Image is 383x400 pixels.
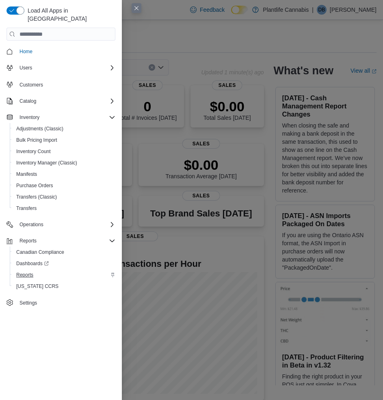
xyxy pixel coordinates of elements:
a: Purchase Orders [13,181,56,190]
a: Adjustments (Classic) [13,124,67,134]
button: Home [3,45,119,57]
span: Manifests [13,169,115,179]
span: Reports [19,238,37,244]
span: Operations [19,221,43,228]
span: [US_STATE] CCRS [16,283,58,290]
span: Inventory [16,112,115,122]
span: Catalog [16,96,115,106]
span: Operations [16,220,115,229]
span: Users [16,63,115,73]
span: Dashboards [13,259,115,268]
a: Inventory Manager (Classic) [13,158,80,168]
a: Inventory Count [13,147,54,156]
nav: Complex example [6,42,115,310]
button: Catalog [3,95,119,107]
span: Adjustments (Classic) [16,125,63,132]
button: Inventory Manager (Classic) [10,157,119,169]
span: Reports [16,272,33,278]
span: Reports [13,270,115,280]
span: Transfers (Classic) [13,192,115,202]
span: Transfers [16,205,37,212]
span: Home [19,48,32,55]
a: Customers [16,80,46,90]
button: Settings [3,297,119,309]
button: Close this dialog [132,3,141,13]
span: Settings [16,298,115,308]
a: Transfers (Classic) [13,192,60,202]
button: Users [3,62,119,74]
span: Customers [16,79,115,89]
button: Reports [10,269,119,281]
a: Reports [13,270,37,280]
button: Operations [16,220,47,229]
span: Home [16,46,115,56]
button: Customers [3,78,119,90]
button: Purchase Orders [10,180,119,191]
button: Adjustments (Classic) [10,123,119,134]
button: Operations [3,219,119,230]
button: Manifests [10,169,119,180]
button: Reports [3,235,119,246]
span: Dashboards [16,260,49,267]
button: Inventory [16,112,43,122]
button: Reports [16,236,40,246]
span: Transfers [13,203,115,213]
span: Reports [16,236,115,246]
button: Canadian Compliance [10,246,119,258]
span: Inventory Count [16,148,51,155]
span: Inventory [19,114,39,121]
button: Catalog [16,96,39,106]
button: Bulk Pricing Import [10,134,119,146]
span: Transfers (Classic) [16,194,57,200]
span: Manifests [16,171,37,177]
a: Transfers [13,203,40,213]
span: Settings [19,300,37,306]
span: Catalog [19,98,36,104]
span: Washington CCRS [13,281,115,291]
button: Inventory Count [10,146,119,157]
span: Customers [19,82,43,88]
a: Dashboards [10,258,119,269]
span: Canadian Compliance [13,247,115,257]
span: Inventory Manager (Classic) [16,160,77,166]
a: Dashboards [13,259,52,268]
button: [US_STATE] CCRS [10,281,119,292]
a: [US_STATE] CCRS [13,281,62,291]
button: Users [16,63,35,73]
button: Inventory [3,112,119,123]
button: Transfers [10,203,119,214]
span: Load All Apps in [GEOGRAPHIC_DATA] [24,6,115,23]
span: Bulk Pricing Import [16,137,57,143]
a: Bulk Pricing Import [13,135,61,145]
a: Canadian Compliance [13,247,67,257]
a: Settings [16,298,40,308]
span: Adjustments (Classic) [13,124,115,134]
span: Bulk Pricing Import [13,135,115,145]
a: Manifests [13,169,40,179]
span: Inventory Count [13,147,115,156]
span: Canadian Compliance [16,249,64,255]
button: Transfers (Classic) [10,191,119,203]
span: Inventory Manager (Classic) [13,158,115,168]
span: Purchase Orders [16,182,53,189]
a: Home [16,47,36,56]
span: Users [19,65,32,71]
span: Purchase Orders [13,181,115,190]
